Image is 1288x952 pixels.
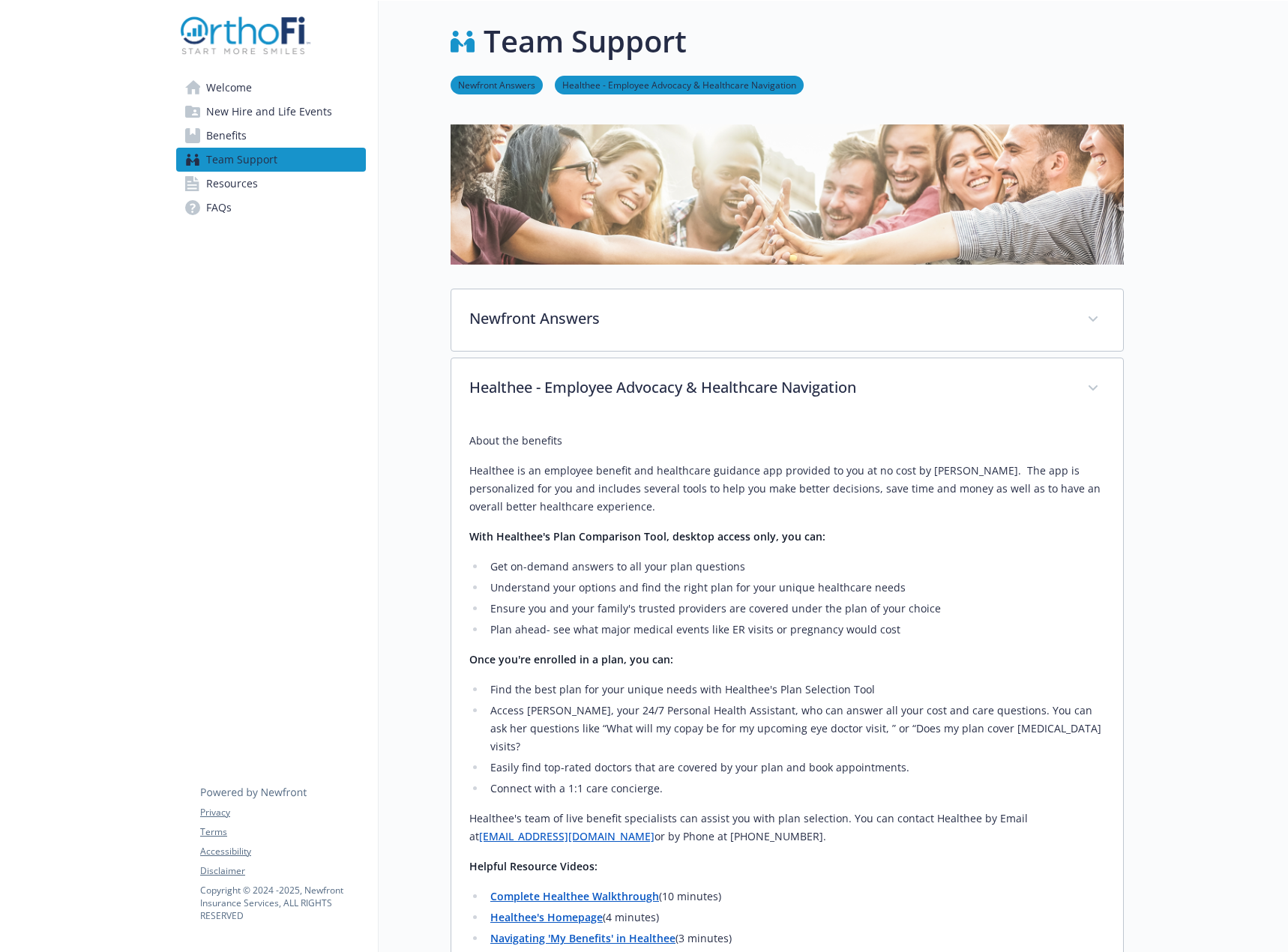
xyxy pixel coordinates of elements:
[200,825,365,839] a: Terms
[451,289,1123,351] div: Newfront Answers
[486,909,1105,927] li: (4 minutes)
[176,196,366,220] a: FAQs
[176,124,366,148] a: Benefits
[555,77,804,91] a: Healthee - Employee Advocacy & Healthcare Navigation
[206,148,277,172] span: Team Support
[469,462,1105,516] p: Healthee is an employee benefit and healthcare guidance app provided to you at no cost by [PERSON...
[206,172,258,196] span: Resources
[486,930,1105,948] li: (3 minutes)
[206,196,232,220] span: FAQs
[200,864,365,878] a: Disclaimer
[206,100,332,124] span: New Hire and Life Events
[486,780,1105,798] li: Connect with a 1:1 care concierge.
[484,19,687,64] h1: Team Support
[486,558,1105,576] li: Get on-demand answers to all your plan questions
[486,579,1105,597] li: Understand your options and find the right plan for your unique healthcare needs
[176,148,366,172] a: Team Support
[479,829,654,843] a: [EMAIL_ADDRESS][DOMAIN_NAME]
[490,910,603,924] a: Healthee's Homepage
[469,652,673,666] strong: Once you're enrolled in a plan, you can:
[490,889,659,903] a: Complete Healthee Walkthrough
[469,376,1069,399] p: Healthee - Employee Advocacy & Healthcare Navigation
[176,100,366,124] a: New Hire and Life Events
[490,931,675,945] a: Navigating 'My Benefits' in Healthee
[200,884,365,922] p: Copyright © 2024 - 2025 , Newfront Insurance Services, ALL RIGHTS RESERVED
[469,307,1069,330] p: Newfront Answers
[206,124,247,148] span: Benefits
[469,432,1105,450] p: About the benefits
[200,806,365,819] a: Privacy
[486,681,1105,699] li: Find the best plan for your unique needs with Healthee's Plan Selection Tool
[451,77,543,91] a: Newfront Answers
[486,888,1105,906] li: (10 minutes)
[486,600,1105,618] li: Ensure you and your family's trusted providers are covered under the plan of your choice
[486,702,1105,756] li: Access [PERSON_NAME], your 24/7 Personal Health Assistant, who can answer all your cost and care ...
[486,621,1105,639] li: Plan ahead- see what major medical events like ER visits or pregnancy would cost
[176,172,366,196] a: Resources
[176,76,366,100] a: Welcome
[469,859,598,873] strong: Helpful Resource Videos:
[451,124,1124,265] img: team support page banner
[469,810,1105,846] p: Healthee's team of live benefit specialists can assist you with plan selection. You can contact H...
[469,529,825,543] strong: With Healthee's Plan Comparison Tool, desktop access only, you can:
[451,358,1123,420] div: Healthee - Employee Advocacy & Healthcare Navigation
[200,845,365,858] a: Accessibility
[486,759,1105,777] li: Easily find top-rated doctors that are covered by your plan and book appointments.
[206,76,252,100] span: Welcome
